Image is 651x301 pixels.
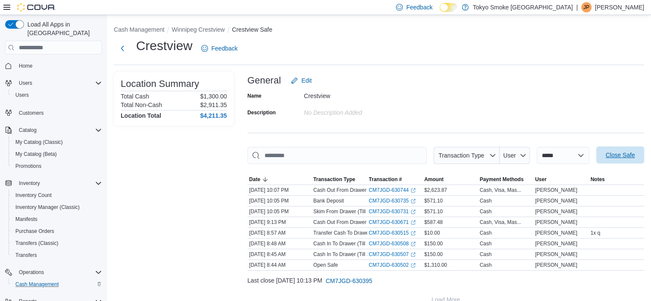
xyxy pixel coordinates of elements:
span: My Catalog (Beta) [15,151,57,158]
button: Purchase Orders [9,225,105,237]
span: Home [19,63,33,69]
span: Notes [591,176,605,183]
div: Cash, Visa, Mas... [480,219,521,226]
span: Inventory Count [12,190,102,200]
a: CM7JGD-630735External link [369,197,416,204]
span: $1,310.00 [424,262,447,268]
div: Cash [480,197,492,204]
span: Edit [301,76,312,85]
div: Last close [DATE] 10:13 PM [247,272,644,289]
span: [PERSON_NAME] [535,197,577,204]
span: Transaction Type [438,152,484,159]
a: Cash Management [12,279,62,289]
span: Feedback [406,3,432,12]
span: Date [249,176,260,183]
span: Transaction # [369,176,402,183]
span: $571.10 [424,197,443,204]
div: [DATE] 10:05 PM [247,196,312,206]
a: CM7JGD-630744External link [369,187,416,194]
svg: External link [410,188,416,193]
div: Cash [480,240,492,247]
span: Customers [19,110,44,116]
span: Users [15,92,29,98]
button: Winnipeg Crestview [172,26,225,33]
svg: External link [410,231,416,236]
div: [DATE] 9:13 PM [247,217,312,227]
div: Jonathan Penheiro [581,2,592,12]
h4: $4,211.35 [200,112,227,119]
p: Open Safe [313,262,338,268]
div: Cash [480,229,492,236]
button: Cash Management [114,26,164,33]
span: [PERSON_NAME] [535,229,577,236]
button: Home [2,60,105,72]
p: Tokyo Smoke [GEOGRAPHIC_DATA] [473,2,573,12]
span: Purchase Orders [12,226,102,236]
span: $2,623.87 [424,187,447,194]
label: Description [247,109,276,116]
button: Close Safe [596,146,644,164]
button: Users [2,77,105,89]
span: Transfers (Classic) [12,238,102,248]
a: CM7JGD-630731External link [369,208,416,215]
a: Inventory Count [12,190,55,200]
span: Purchase Orders [15,228,54,235]
span: Users [12,90,102,100]
a: Purchase Orders [12,226,58,236]
button: Next [114,40,131,57]
span: Load All Apps in [GEOGRAPHIC_DATA] [24,20,102,37]
p: Cash In To Drawer (Till 1) [313,240,371,247]
a: CM7JGD-630671External link [369,219,416,226]
div: [DATE] 8:45 AM [247,249,312,259]
a: CM7JGD-630502External link [369,262,416,268]
span: Transfers (Classic) [15,240,58,247]
span: My Catalog (Classic) [15,139,63,146]
span: CM7JGD-630395 [326,277,372,285]
span: Amount [424,176,443,183]
span: Inventory [15,178,102,188]
button: My Catalog (Classic) [9,136,105,148]
a: CM7JGD-630507External link [369,251,416,258]
button: Catalog [2,124,105,136]
span: $150.00 [424,251,443,258]
span: Close Safe [606,151,635,159]
button: Edit [288,72,315,89]
a: Transfers (Classic) [12,238,62,248]
span: My Catalog (Classic) [12,137,102,147]
a: Feedback [198,40,241,57]
span: Users [15,78,102,88]
button: Catalog [15,125,40,135]
button: Inventory [2,177,105,189]
h6: Total Non-Cash [121,101,162,108]
div: Cash, Visa, Mas... [480,187,521,194]
p: Cash Out From Drawer (Till 3) [313,187,382,194]
p: $1,300.00 [200,93,227,100]
button: User [499,147,530,164]
a: CM7JGD-630515External link [369,229,416,236]
span: Manifests [12,214,102,224]
p: Transfer Cash To Drawer (Till 3) [313,229,386,236]
button: Transfers (Classic) [9,237,105,249]
span: Inventory Manager (Classic) [15,204,80,211]
span: [PERSON_NAME] [535,219,577,226]
a: Manifests [12,214,41,224]
button: Inventory Manager (Classic) [9,201,105,213]
p: Cash In To Drawer (Till 3) [313,251,371,258]
span: Inventory Manager (Classic) [12,202,102,212]
h4: Location Total [121,112,161,119]
span: [PERSON_NAME] [535,251,577,258]
p: Skim From Drawer (Till 3) [313,208,372,215]
span: $10.00 [424,229,440,236]
div: Cash [480,262,492,268]
span: Catalog [19,127,36,134]
div: [DATE] 8:44 AM [247,260,312,270]
button: Payment Methods [478,174,534,185]
span: Users [19,80,32,86]
div: No Description added [304,106,419,116]
span: Transfers [15,252,37,259]
span: Feedback [211,44,238,53]
p: [PERSON_NAME] [595,2,644,12]
a: My Catalog (Classic) [12,137,66,147]
p: Bank Deposit [313,197,344,204]
button: Date [247,174,312,185]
